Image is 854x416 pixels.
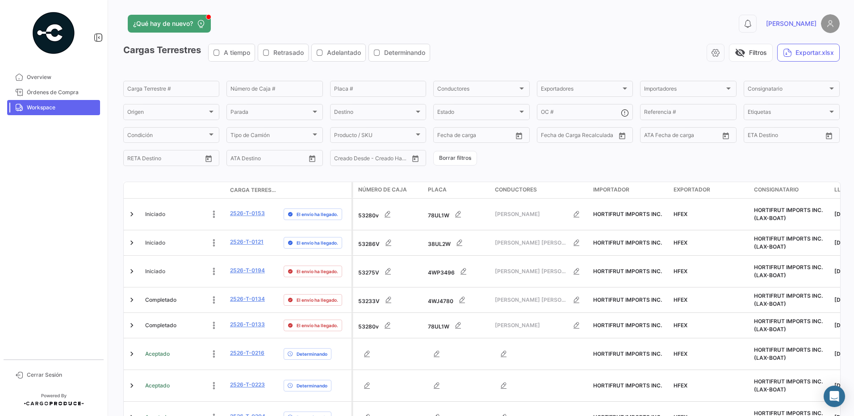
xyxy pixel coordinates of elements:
[230,186,276,194] span: Carga Terrestre #
[495,186,537,194] span: Conductores
[437,133,453,140] input: Desde
[428,234,488,252] div: 38UL2W
[428,291,488,309] div: 4WJ4780
[750,182,831,198] datatable-header-cell: Consignatario
[369,44,430,61] button: Determinando
[127,267,136,276] a: Expand/Collapse Row
[541,133,557,140] input: Desde
[209,44,255,61] button: A tiempo
[27,371,96,379] span: Cerrar Sesión
[358,186,407,194] span: Número de Caja
[766,19,816,28] span: [PERSON_NAME]
[358,234,421,252] div: 53286V
[297,350,327,358] span: Determinando
[615,129,629,142] button: Open calendar
[297,211,338,218] span: El envío ha llegado.
[230,266,265,275] a: 2526-T-0194
[334,110,414,116] span: Destino
[150,156,185,162] input: Hasta
[748,133,764,140] input: Desde
[358,262,421,280] div: 53275V
[202,152,215,165] button: Open calendar
[128,15,211,33] button: ¿Qué hay de nuevo?
[495,321,568,329] span: [PERSON_NAME]
[230,381,265,389] a: 2526-T-0223
[226,183,280,198] datatable-header-cell: Carga Terrestre #
[334,133,414,140] span: Producto / SKU
[674,186,710,194] span: Exportador
[770,133,806,140] input: Hasta
[748,110,828,116] span: Etiquetas
[312,44,365,61] button: Adelantado
[127,156,143,162] input: Desde
[27,88,96,96] span: Órdenes de Compra
[824,386,845,407] div: Abrir Intercom Messenger
[230,156,258,162] input: ATA Desde
[495,210,568,218] span: [PERSON_NAME]
[358,205,421,223] div: 53280v
[273,48,304,57] span: Retrasado
[735,47,745,58] span: visibility_off
[428,186,447,194] span: Placa
[428,262,488,280] div: 4WP3496
[230,349,264,357] a: 2526-T-0216
[754,346,823,361] span: HORTIFRUT IMPORTS INC. (LAX-BOAT)
[754,318,823,333] span: HORTIFRUT IMPORTS INC. (LAX-BOAT)
[674,268,687,275] span: HFEX
[409,152,422,165] button: Open calendar
[133,19,193,28] span: ¿Qué hay de nuevo?
[334,156,367,162] input: Creado Desde
[593,211,662,217] span: HORTIFRUT IMPORTS INC.
[7,70,100,85] a: Overview
[280,187,352,194] datatable-header-cell: Delay Status
[297,382,327,389] span: Determinando
[145,296,176,304] span: Completado
[145,350,170,358] span: Aceptado
[491,182,590,198] datatable-header-cell: Conductores
[593,186,629,194] span: Importador
[674,211,687,217] span: HFEX
[373,156,409,162] input: Creado Hasta
[563,133,599,140] input: Hasta
[754,378,823,393] span: HORTIFRUT IMPORTS INC. (LAX-BOAT)
[428,316,488,334] div: 78UL1W
[127,381,136,390] a: Expand/Collapse Row
[754,264,823,279] span: HORTIFRUT IMPORTS INC. (LAX-BOAT)
[644,87,724,93] span: Importadores
[297,239,338,246] span: El envío ha llegado.
[674,350,687,357] span: HFEX
[145,267,165,275] span: Iniciado
[674,296,687,303] span: HFEX
[31,11,76,55] img: powered-by.png
[754,207,823,221] span: HORTIFRUT IMPORTS INC. (LAX-BOAT)
[674,382,687,389] span: HFEX
[123,44,433,62] h3: Cargas Terrestres
[306,152,319,165] button: Open calendar
[358,291,421,309] div: 53233V
[127,110,207,116] span: Origen
[674,322,687,329] span: HFEX
[145,210,165,218] span: Iniciado
[297,268,338,275] span: El envío ha llegado.
[27,104,96,112] span: Workspace
[593,322,662,329] span: HORTIFRUT IMPORTS INC.
[297,296,338,304] span: El envío ha llegado.
[7,85,100,100] a: Órdenes de Compra
[748,87,828,93] span: Consignatario
[127,349,136,358] a: Expand/Collapse Row
[127,133,207,140] span: Condición
[433,151,477,166] button: Borrar filtros
[754,235,823,250] span: HORTIFRUT IMPORTS INC. (LAX-BOAT)
[593,268,662,275] span: HORTIFRUT IMPORTS INC.
[127,295,136,304] a: Expand/Collapse Row
[495,267,568,275] span: [PERSON_NAME] [PERSON_NAME]
[437,87,517,93] span: Conductores
[593,296,662,303] span: HORTIFRUT IMPORTS INC.
[495,239,568,247] span: [PERSON_NAME] [PERSON_NAME]
[145,239,165,247] span: Iniciado
[230,133,310,140] span: Tipo de Camión
[230,209,265,217] a: 2526-T-0153
[230,238,264,246] a: 2526-T-0121
[754,292,823,307] span: HORTIFRUT IMPORTS INC. (LAX-BOAT)
[264,156,300,162] input: ATA Hasta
